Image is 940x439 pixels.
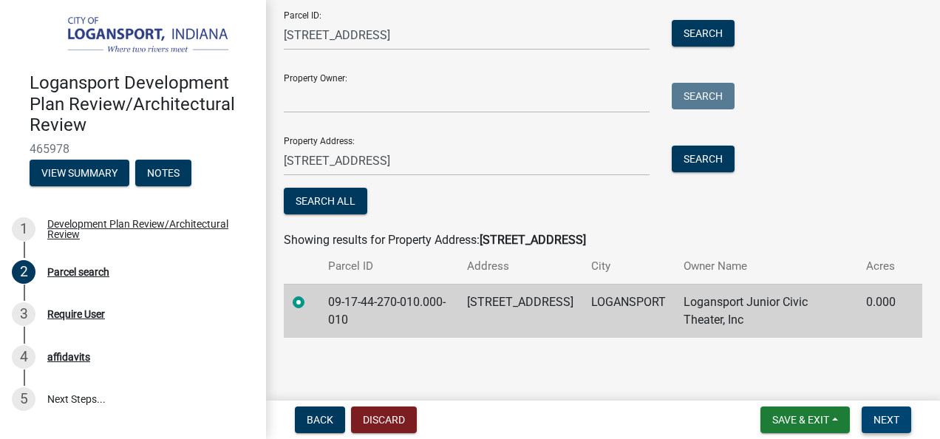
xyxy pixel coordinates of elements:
th: Parcel ID [319,249,458,284]
th: City [582,249,675,284]
button: Discard [351,406,417,433]
div: Showing results for Property Address: [284,231,922,249]
button: View Summary [30,160,129,186]
button: Search All [284,188,367,214]
h4: Logansport Development Plan Review/Architectural Review [30,72,254,136]
th: Acres [857,249,905,284]
button: Search [672,20,735,47]
td: [STREET_ADDRESS] [458,284,582,338]
div: Development Plan Review/Architectural Review [47,219,242,239]
wm-modal-confirm: Summary [30,168,129,180]
div: 1 [12,217,35,241]
div: 5 [12,387,35,411]
img: City of Logansport, Indiana [30,16,242,57]
span: Next [873,414,899,426]
td: Logansport Junior Civic Theater, Inc [675,284,857,338]
span: Save & Exit [772,414,829,426]
div: 4 [12,345,35,369]
th: Address [458,249,582,284]
div: 2 [12,260,35,284]
div: 3 [12,302,35,326]
td: 0.000 [857,284,905,338]
span: 465978 [30,142,236,156]
span: Back [307,414,333,426]
div: affidavits [47,352,90,362]
td: LOGANSPORT [582,284,675,338]
div: Parcel search [47,267,109,277]
button: Next [862,406,911,433]
button: Search [672,146,735,172]
wm-modal-confirm: Notes [135,168,191,180]
td: 09-17-44-270-010.000-010 [319,284,458,338]
button: Save & Exit [760,406,850,433]
button: Search [672,83,735,109]
button: Notes [135,160,191,186]
th: Owner Name [675,249,857,284]
div: Require User [47,309,105,319]
strong: [STREET_ADDRESS] [480,233,586,247]
button: Back [295,406,345,433]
